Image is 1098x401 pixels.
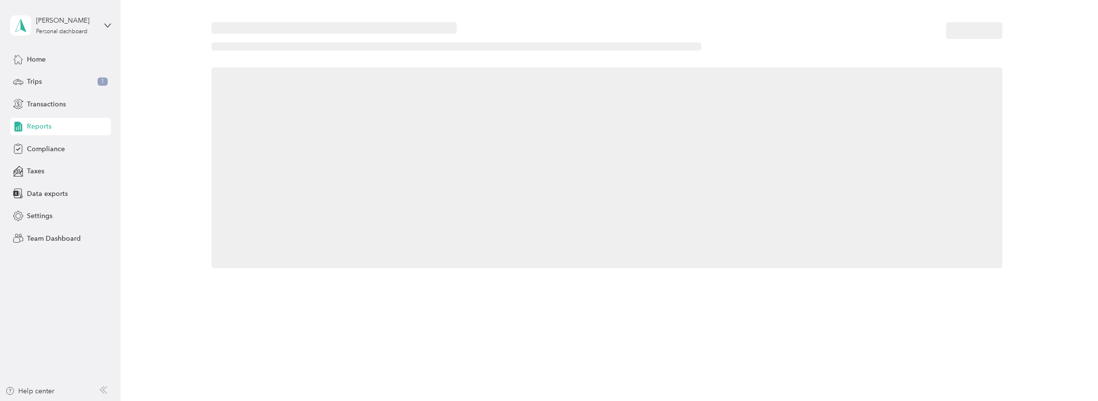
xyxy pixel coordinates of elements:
span: Team Dashboard [27,233,81,244]
div: [PERSON_NAME] [36,15,96,26]
span: Reports [27,121,51,131]
span: Data exports [27,189,68,199]
div: Personal dashboard [36,29,87,35]
span: Settings [27,211,52,221]
button: Help center [5,386,54,396]
iframe: Everlance-gr Chat Button Frame [1044,347,1098,401]
span: 1 [98,78,108,86]
span: Trips [27,77,42,87]
span: Home [27,54,46,65]
span: Taxes [27,166,44,176]
span: Transactions [27,99,66,109]
span: Compliance [27,144,65,154]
